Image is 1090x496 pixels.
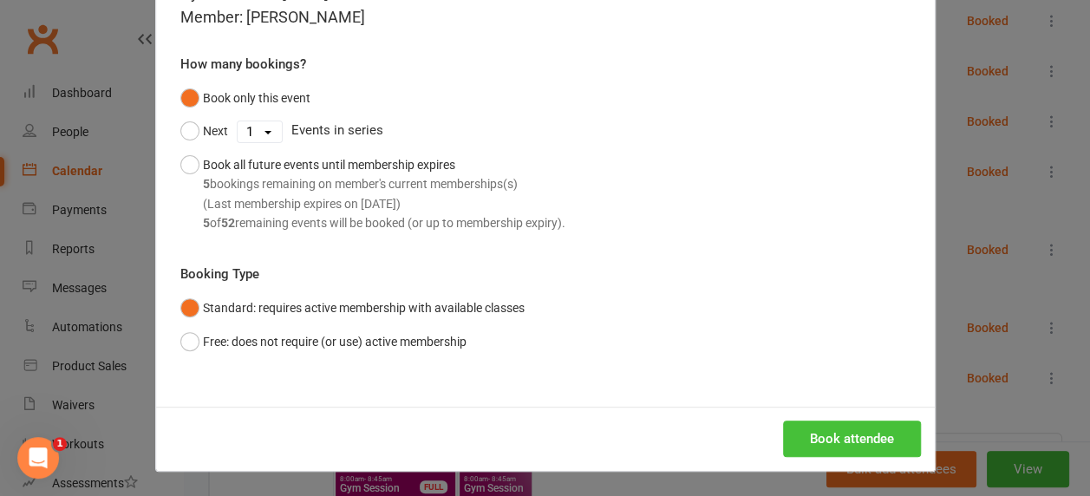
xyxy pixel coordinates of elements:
strong: 52 [221,216,235,230]
button: Standard: requires active membership with available classes [180,291,525,324]
div: Events in series [180,114,911,147]
span: 1 [53,437,67,451]
strong: 5 [203,216,210,230]
button: Book only this event [180,82,310,114]
button: Free: does not require (or use) active membership [180,325,467,358]
button: Next [180,114,228,147]
strong: 5 [203,177,210,191]
label: How many bookings? [180,54,306,75]
label: Booking Type [180,264,259,284]
div: bookings remaining on member's current memberships(s) (Last membership expires on [DATE]) of rema... [203,174,565,232]
iframe: Intercom live chat [17,437,59,479]
button: Book all future events until membership expires5bookings remaining on member's current membership... [180,148,565,240]
button: Book attendee [783,421,921,457]
div: Book all future events until membership expires [203,155,565,233]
